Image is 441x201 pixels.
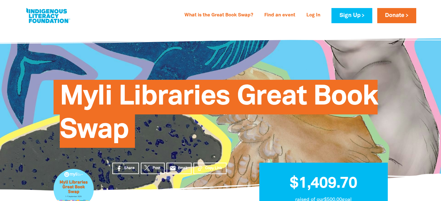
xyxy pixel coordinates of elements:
a: Log In [303,11,324,20]
span: $1,409.70 [290,177,357,191]
a: Sign Up [331,8,372,23]
a: Find an event [261,11,299,20]
a: emailEmail [166,163,192,174]
span: Email [178,165,187,171]
span: Copy Link [205,165,222,171]
a: Donate [377,8,416,23]
span: Post [153,165,160,171]
a: Post [141,163,165,174]
i: email [170,165,176,172]
button: Copy Link [193,163,227,174]
a: Share [112,163,139,174]
a: What is the Great Book Swap? [181,11,257,20]
span: Myli Libraries Great Book Swap [60,84,378,148]
span: Share [124,165,135,171]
